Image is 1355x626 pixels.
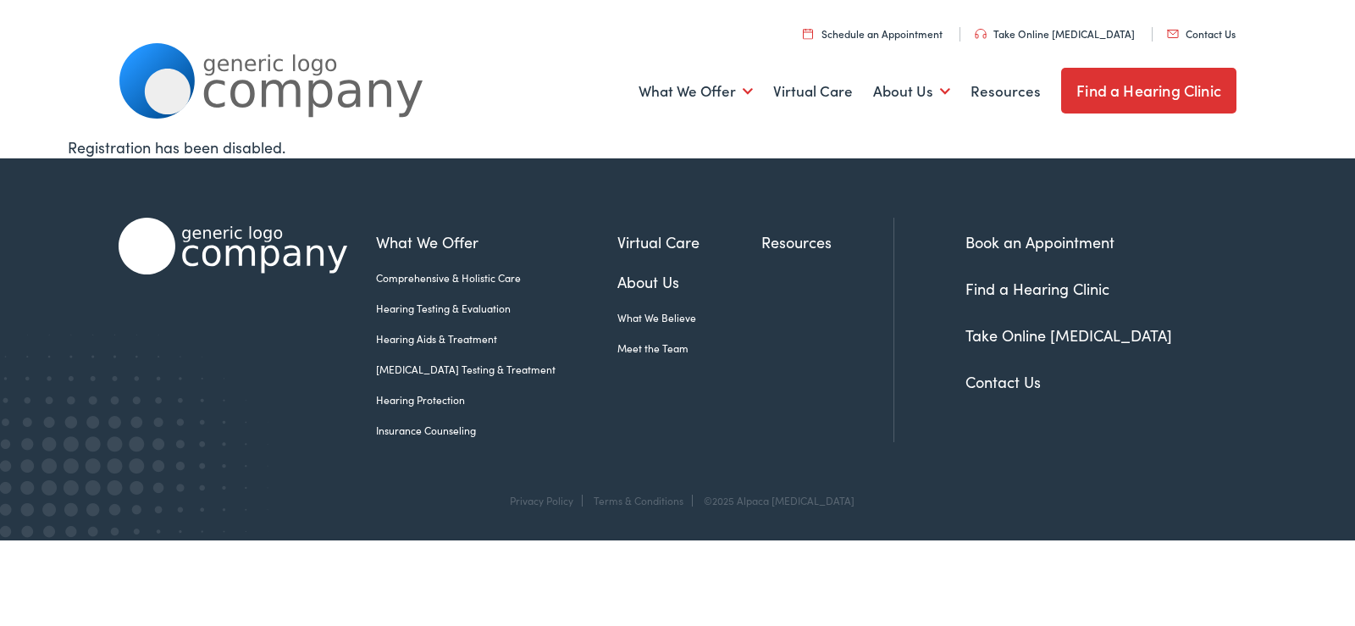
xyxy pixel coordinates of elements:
[971,60,1041,123] a: Resources
[119,218,347,274] img: Alpaca Audiology
[761,230,893,253] a: Resources
[68,136,1287,158] div: Registration has been disabled.
[975,29,987,39] img: utility icon
[975,26,1135,41] a: Take Online [MEDICAL_DATA]
[695,495,854,507] div: ©2025 Alpaca [MEDICAL_DATA]
[965,231,1114,252] a: Book an Appointment
[1167,30,1179,38] img: utility icon
[773,60,853,123] a: Virtual Care
[965,278,1109,299] a: Find a Hearing Clinic
[873,60,950,123] a: About Us
[376,301,617,316] a: Hearing Testing & Evaluation
[803,28,813,39] img: utility icon
[376,270,617,285] a: Comprehensive & Holistic Care
[376,362,617,377] a: [MEDICAL_DATA] Testing & Treatment
[510,493,573,507] a: Privacy Policy
[594,493,683,507] a: Terms & Conditions
[617,230,761,253] a: Virtual Care
[376,392,617,407] a: Hearing Protection
[965,371,1041,392] a: Contact Us
[376,230,617,253] a: What We Offer
[639,60,753,123] a: What We Offer
[617,270,761,293] a: About Us
[617,341,761,356] a: Meet the Team
[965,324,1172,346] a: Take Online [MEDICAL_DATA]
[803,26,943,41] a: Schedule an Appointment
[617,310,761,325] a: What We Believe
[1061,68,1236,114] a: Find a Hearing Clinic
[376,423,617,438] a: Insurance Counseling
[376,331,617,346] a: Hearing Aids & Treatment
[1167,26,1236,41] a: Contact Us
